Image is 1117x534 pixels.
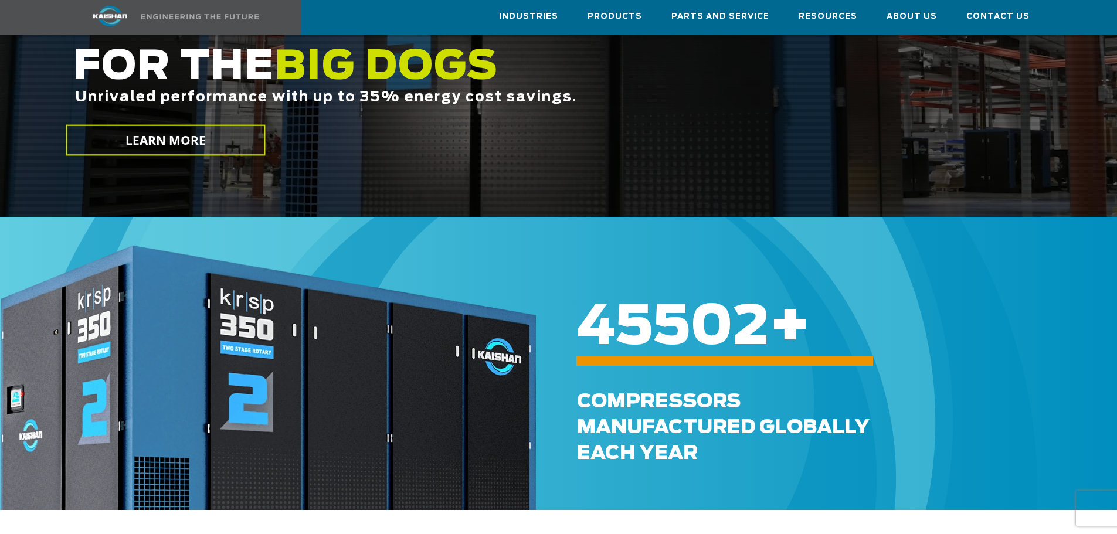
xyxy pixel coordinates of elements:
[499,10,558,23] span: Industries
[671,10,769,23] span: Parts and Service
[66,125,265,156] a: LEARN MORE
[799,1,857,32] a: Resources
[125,132,206,149] span: LEARN MORE
[66,6,154,26] img: kaishan logo
[274,47,498,87] span: BIG DOGS
[588,1,642,32] a: Products
[75,90,577,104] span: Unrivaled performance with up to 35% energy cost savings.
[966,10,1030,23] span: Contact Us
[577,319,1072,335] h6: +
[671,1,769,32] a: Parts and Service
[887,10,937,23] span: About Us
[577,301,769,355] span: 45502
[73,1,880,142] h2: AIR COMPRESSORS FOR THE
[966,1,1030,32] a: Contact Us
[499,1,558,32] a: Industries
[799,10,857,23] span: Resources
[577,389,1113,466] div: Compressors Manufactured GLOBALLY each Year
[887,1,937,32] a: About Us
[141,14,259,19] img: Engineering the future
[588,10,642,23] span: Products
